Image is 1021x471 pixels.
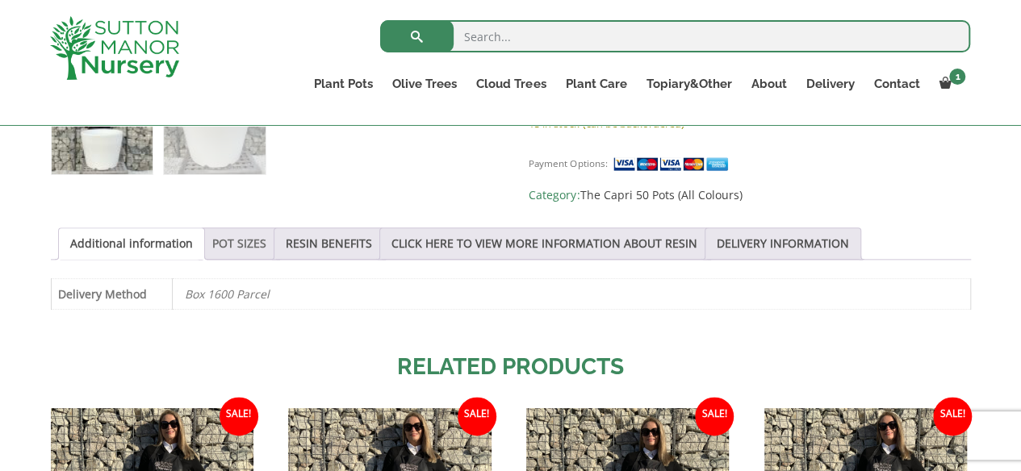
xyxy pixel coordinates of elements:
[933,397,972,436] span: Sale!
[286,228,372,259] a: RESIN BENEFITS
[458,397,496,436] span: Sale!
[185,279,958,309] p: Box 1600 Parcel
[50,16,179,80] img: logo
[717,228,849,259] a: DELIVERY INFORMATION
[51,278,971,310] table: Product Details
[467,73,555,95] a: Cloud Trees
[529,185,970,205] span: Category:
[613,156,734,173] img: payment supported
[929,73,970,95] a: 1
[51,350,971,384] h2: Related products
[636,73,741,95] a: Topiary&Other
[555,73,636,95] a: Plant Care
[529,157,607,169] small: Payment Options:
[212,228,266,259] a: POT SIZES
[391,228,697,259] a: CLICK HERE TO VIEW MORE INFORMATION ABOUT RESIN
[796,73,864,95] a: Delivery
[949,69,965,85] span: 1
[304,73,383,95] a: Plant Pots
[383,73,467,95] a: Olive Trees
[864,73,929,95] a: Contact
[51,278,172,309] th: Delivery Method
[380,20,970,52] input: Search...
[741,73,796,95] a: About
[70,228,193,259] a: Additional information
[220,397,258,436] span: Sale!
[580,187,742,202] a: The Capri 50 Pots (All Colours)
[695,397,734,436] span: Sale!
